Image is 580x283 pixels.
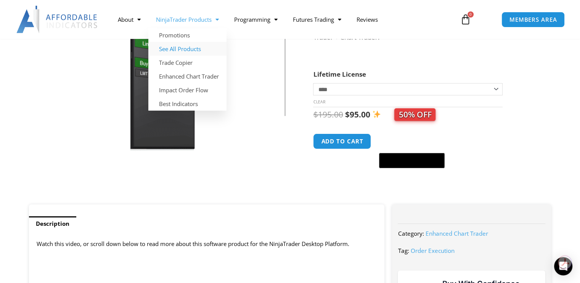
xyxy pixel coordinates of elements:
[29,45,68,50] div: Domain Overview
[148,42,227,56] a: See All Products
[313,133,371,149] button: Add to cart
[394,108,435,121] span: 50% OFF
[313,109,343,120] bdi: 195.00
[501,12,565,27] a: MEMBERS AREA
[21,44,27,50] img: tab_domain_overview_orange.svg
[16,6,98,33] img: LogoAI | Affordable Indicators – NinjaTrader
[345,109,370,120] bdi: 95.00
[349,11,386,28] a: Reviews
[378,132,446,151] iframe: Secure express checkout frame
[509,17,557,23] span: MEMBERS AREA
[285,11,349,28] a: Futures Trading
[76,44,82,50] img: tab_keywords_by_traffic_grey.svg
[110,11,453,28] nav: Menu
[313,99,325,105] a: Clear options
[37,239,377,249] p: Watch this video, or scroll down below to read more about this software product for the NinjaTrad...
[425,230,488,237] a: Enhanced Chart Trader
[148,28,227,111] ul: NinjaTrader Products
[148,97,227,111] a: Best Indicators
[148,56,227,69] a: Trade Copier
[148,28,227,42] a: Promotions
[148,11,227,28] a: NinjaTrader Products
[84,45,129,50] div: Keywords by Traffic
[398,247,409,254] span: Tag:
[554,257,572,275] div: Open Intercom Messenger
[313,70,366,79] label: Lifetime License
[21,12,37,18] div: v 4.0.25
[345,109,349,120] span: $
[148,69,227,83] a: Enhanced Chart Trader
[20,20,84,26] div: Domain: [DOMAIN_NAME]
[12,12,18,18] img: logo_orange.svg
[227,11,285,28] a: Programming
[410,247,454,254] a: Order Execution
[313,173,536,180] iframe: PayPal Message 1
[110,11,148,28] a: About
[379,153,445,168] button: Buy with GPay
[12,20,18,26] img: website_grey.svg
[148,83,227,97] a: Impact Order Flow
[29,216,76,231] a: Description
[449,8,482,31] a: 0
[398,230,424,237] span: Category:
[468,11,474,18] span: 0
[373,110,381,118] img: ✨
[313,109,318,120] span: $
